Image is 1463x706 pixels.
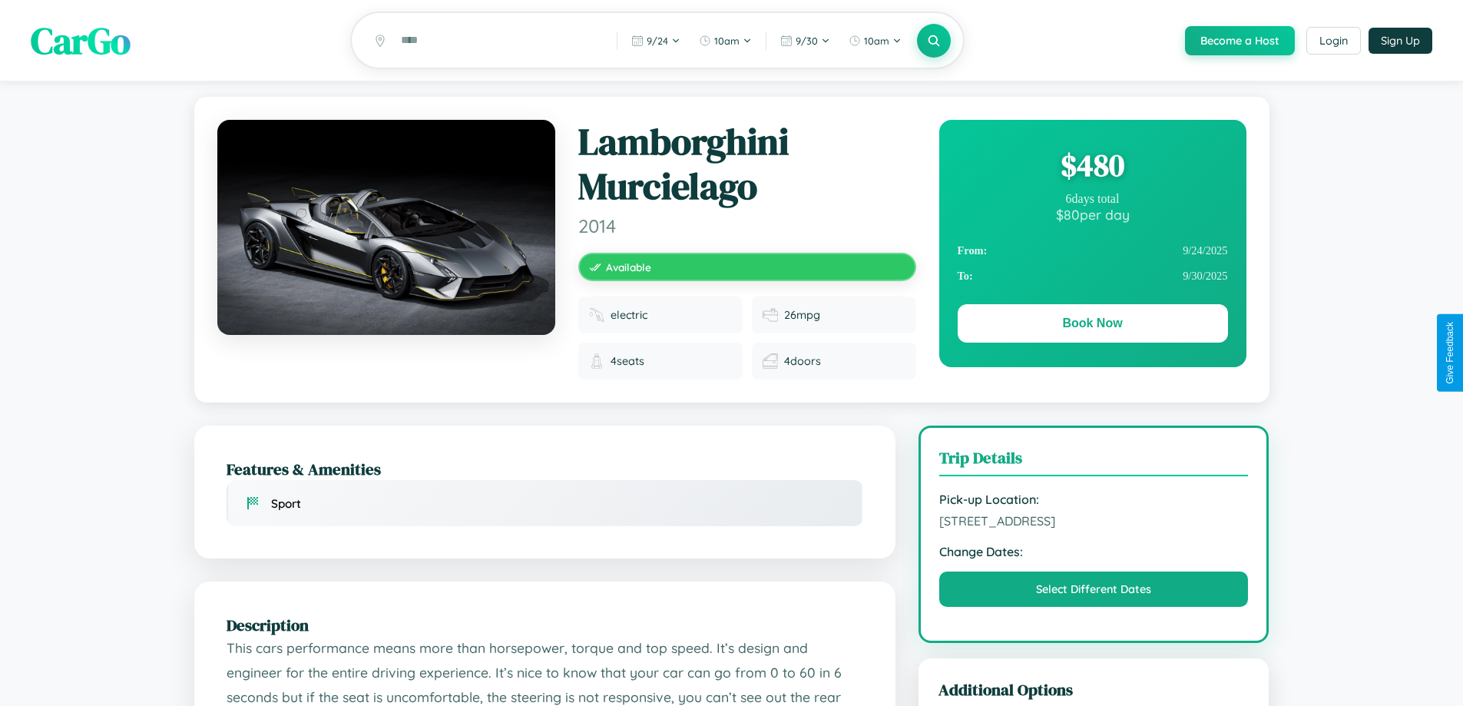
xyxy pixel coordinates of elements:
[939,513,1249,529] span: [STREET_ADDRESS]
[939,492,1249,507] strong: Pick-up Location:
[763,307,778,323] img: Fuel efficiency
[1185,26,1295,55] button: Become a Host
[958,238,1228,264] div: 9 / 24 / 2025
[763,353,778,369] img: Doors
[784,308,820,322] span: 26 mpg
[714,35,740,47] span: 10am
[773,28,838,53] button: 9/30
[939,446,1249,476] h3: Trip Details
[796,35,818,47] span: 9 / 30
[611,354,644,368] span: 4 seats
[784,354,821,368] span: 4 doors
[691,28,760,53] button: 10am
[1306,27,1361,55] button: Login
[227,614,863,636] h2: Description
[578,120,916,208] h1: Lamborghini Murcielago
[271,496,301,511] span: Sport
[939,544,1249,559] strong: Change Dates:
[938,678,1250,701] h3: Additional Options
[958,244,988,257] strong: From:
[227,458,863,480] h2: Features & Amenities
[578,214,916,237] span: 2014
[31,15,131,66] span: CarGo
[958,270,973,283] strong: To:
[958,192,1228,206] div: 6 days total
[611,308,647,322] span: electric
[939,572,1249,607] button: Select Different Dates
[1369,28,1432,54] button: Sign Up
[841,28,909,53] button: 10am
[864,35,889,47] span: 10am
[958,304,1228,343] button: Book Now
[1445,322,1455,384] div: Give Feedback
[217,120,555,335] img: Lamborghini Murcielago 2014
[589,307,604,323] img: Fuel type
[589,353,604,369] img: Seats
[624,28,688,53] button: 9/24
[958,206,1228,223] div: $ 80 per day
[958,264,1228,289] div: 9 / 30 / 2025
[958,144,1228,186] div: $ 480
[606,260,651,273] span: Available
[647,35,668,47] span: 9 / 24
